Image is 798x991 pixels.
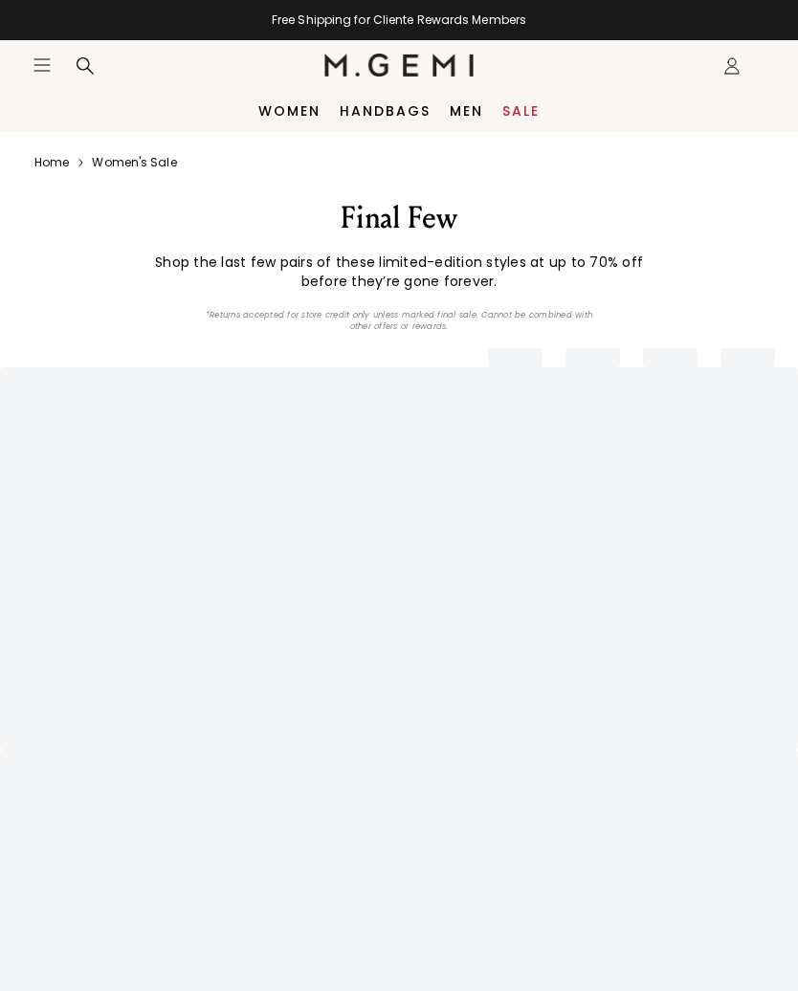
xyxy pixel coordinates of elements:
[502,103,540,119] a: Sale
[57,199,741,237] div: Final Few
[450,103,483,119] a: Men
[206,310,593,333] p: *Returns accepted for store credit only unless marked final sale. Cannot be combined with other o...
[340,103,431,119] a: Handbags
[92,155,176,170] a: Women's sale
[258,103,321,119] a: Women
[34,155,69,170] a: Home
[33,55,52,75] button: Open site menu
[324,54,475,77] img: M.Gemi
[155,253,643,291] strong: Shop the last few pairs of these limited-edition styles at up to 70% off before they’re gone fore...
